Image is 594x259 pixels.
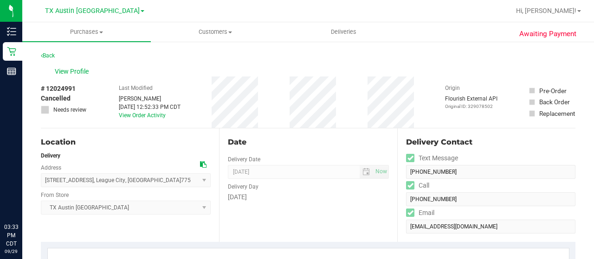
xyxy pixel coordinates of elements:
[41,137,211,148] div: Location
[41,152,60,159] strong: Delivery
[151,22,279,42] a: Customers
[22,22,151,42] a: Purchases
[7,27,16,36] inline-svg: Inventory
[119,95,181,103] div: [PERSON_NAME]
[7,47,16,56] inline-svg: Retail
[151,28,279,36] span: Customers
[119,84,153,92] label: Last Modified
[45,7,140,15] span: TX Austin [GEOGRAPHIC_DATA]
[539,97,570,107] div: Back Order
[406,192,575,206] input: Format: (999) 999-9999
[228,192,389,202] div: [DATE]
[279,22,408,42] a: Deliveries
[445,103,497,110] p: Original ID: 329078502
[539,86,567,95] div: Pre-Order
[228,155,260,164] label: Delivery Date
[27,183,39,195] iframe: Resource center unread badge
[539,109,575,118] div: Replacement
[445,84,460,92] label: Origin
[406,179,429,192] label: Call
[4,223,18,248] p: 03:33 PM CDT
[228,183,258,191] label: Delivery Day
[41,94,71,103] span: Cancelled
[228,137,389,148] div: Date
[200,160,207,170] div: Copy address to clipboard
[4,248,18,255] p: 09/29
[53,106,86,114] span: Needs review
[516,7,576,14] span: Hi, [PERSON_NAME]!
[119,103,181,111] div: [DATE] 12:52:33 PM CDT
[406,137,575,148] div: Delivery Contact
[406,152,458,165] label: Text Message
[406,206,434,220] label: Email
[406,165,575,179] input: Format: (999) 999-9999
[7,67,16,76] inline-svg: Reports
[41,164,61,172] label: Address
[41,52,55,59] a: Back
[55,67,92,76] span: View Profile
[519,29,576,39] span: Awaiting Payment
[22,28,151,36] span: Purchases
[445,95,497,110] div: Flourish External API
[9,185,37,213] iframe: Resource center
[41,191,69,199] label: From Store
[119,112,166,119] a: View Order Activity
[41,84,76,94] span: # 12024991
[318,28,369,36] span: Deliveries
